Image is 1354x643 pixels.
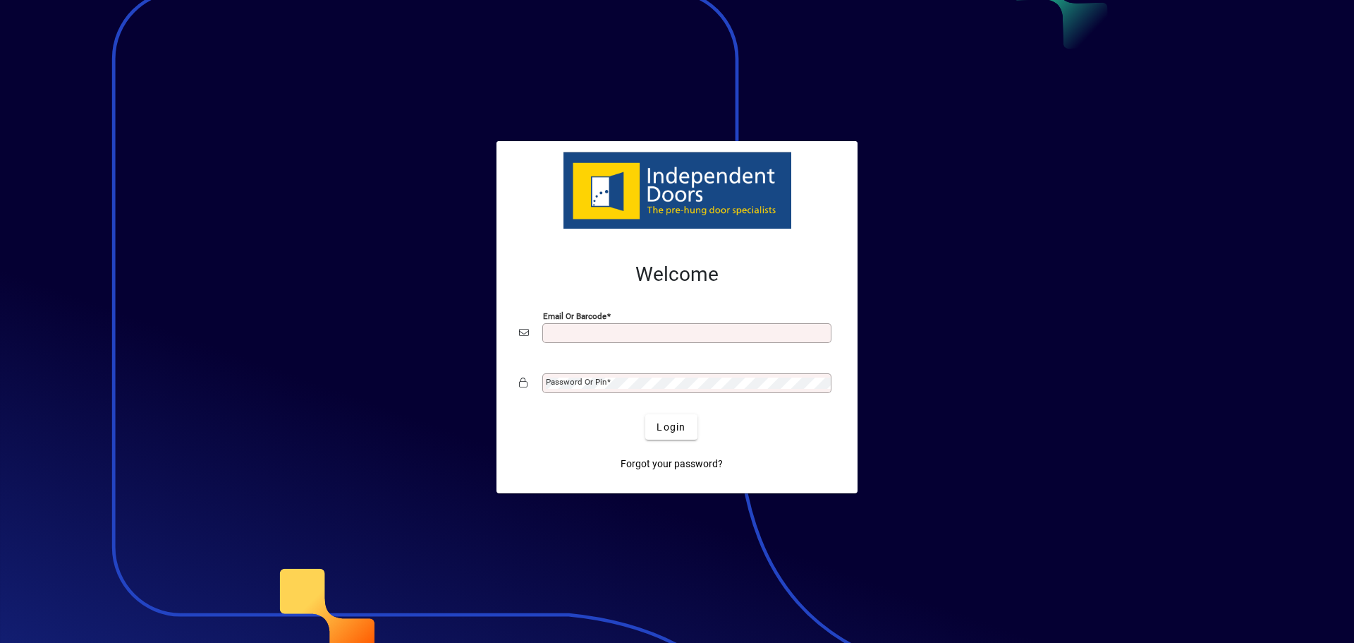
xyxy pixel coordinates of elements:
h2: Welcome [519,263,835,287]
span: Forgot your password? [621,457,723,471]
mat-label: Email or Barcode [543,311,606,321]
a: Forgot your password? [615,451,728,476]
button: Login [645,414,697,440]
mat-label: Password or Pin [546,377,606,387]
span: Login [657,420,685,435]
